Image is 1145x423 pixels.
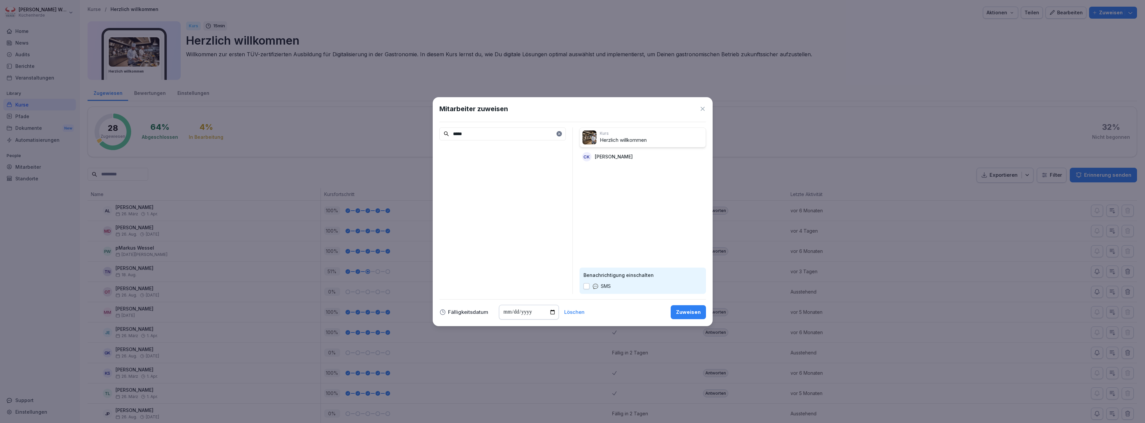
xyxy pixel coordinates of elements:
[601,283,611,290] p: SMS
[600,136,703,144] p: Herzlich willkommen
[582,152,591,161] div: CK
[600,130,703,136] p: Kurs
[564,310,584,315] button: Löschen
[439,104,508,114] h1: Mitarbeiter zuweisen
[595,153,633,160] p: [PERSON_NAME]
[676,309,701,316] div: Zuweisen
[448,310,488,315] p: Fälligkeitsdatum
[671,305,706,319] button: Zuweisen
[583,272,702,279] p: Benachrichtigung einschalten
